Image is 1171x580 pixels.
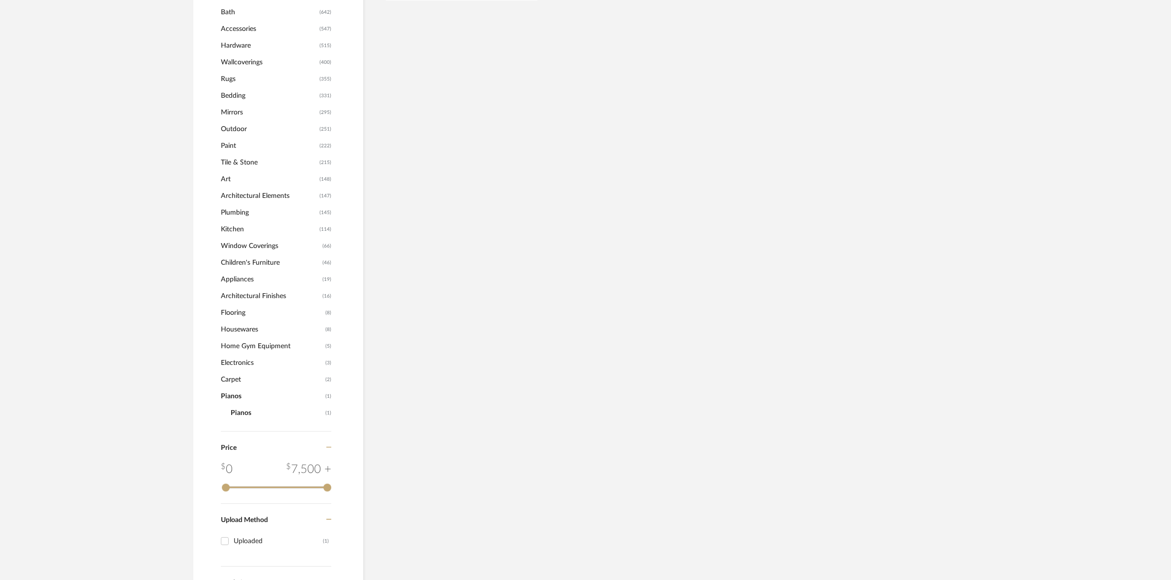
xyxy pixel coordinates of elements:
[221,517,268,524] span: Upload Method
[319,4,331,20] span: (642)
[319,221,331,237] span: (114)
[221,121,317,138] span: Outdoor
[319,55,331,70] span: (400)
[319,21,331,37] span: (547)
[221,371,323,388] span: Carpet
[221,388,323,405] span: Pianos
[221,271,320,288] span: Appliances
[325,322,331,337] span: (8)
[221,288,320,304] span: Architectural Finishes
[234,533,323,549] div: Uploaded
[221,238,320,254] span: Window Coverings
[322,255,331,271] span: (46)
[319,71,331,87] span: (355)
[319,171,331,187] span: (148)
[286,461,331,478] div: 7,500 +
[322,288,331,304] span: (16)
[325,372,331,387] span: (2)
[221,321,323,338] span: Housewares
[319,105,331,120] span: (295)
[221,54,317,71] span: Wallcoverings
[221,87,317,104] span: Bedding
[221,138,317,154] span: Paint
[325,405,331,421] span: (1)
[319,121,331,137] span: (251)
[221,338,323,355] span: Home Gym Equipment
[221,21,317,37] span: Accessories
[221,444,237,451] span: Price
[319,88,331,104] span: (331)
[325,305,331,321] span: (8)
[231,405,323,421] span: Pianos
[221,171,317,188] span: Art
[319,38,331,54] span: (515)
[221,204,317,221] span: Plumbing
[221,304,323,321] span: Flooring
[319,188,331,204] span: (147)
[319,138,331,154] span: (222)
[323,533,329,549] div: (1)
[221,37,317,54] span: Hardware
[325,355,331,371] span: (3)
[221,154,317,171] span: Tile & Stone
[325,338,331,354] span: (5)
[221,355,323,371] span: Electronics
[221,254,320,271] span: Children's Furniture
[319,155,331,170] span: (215)
[221,188,317,204] span: Architectural Elements
[325,388,331,404] span: (1)
[221,4,317,21] span: Bath
[221,104,317,121] span: Mirrors
[322,238,331,254] span: (66)
[221,71,317,87] span: Rugs
[319,205,331,221] span: (145)
[221,221,317,238] span: Kitchen
[221,461,233,478] div: 0
[322,272,331,287] span: (19)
